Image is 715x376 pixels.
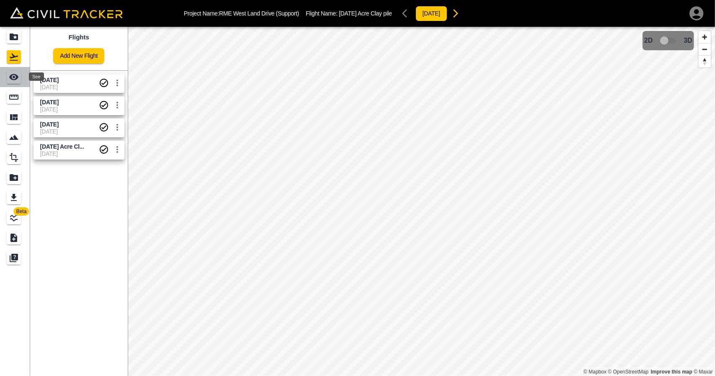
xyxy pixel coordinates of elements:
[128,27,715,376] canvas: Map
[306,10,392,17] p: Flight Name:
[29,72,44,81] div: See
[699,43,711,55] button: Zoom out
[644,37,653,44] span: 2D
[699,31,711,43] button: Zoom in
[694,369,713,375] a: Maxar
[699,55,711,67] button: Reset bearing to north
[184,10,299,17] p: Project Name: RME West Land Drive (Support)
[651,369,692,375] a: Map feedback
[339,10,392,17] span: [DATE] Acre Clay pile
[583,369,607,375] a: Mapbox
[684,37,692,44] span: 3D
[416,6,447,21] button: [DATE]
[608,369,649,375] a: OpenStreetMap
[10,7,123,19] img: Civil Tracker
[656,33,681,49] span: 3D model not uploaded yet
